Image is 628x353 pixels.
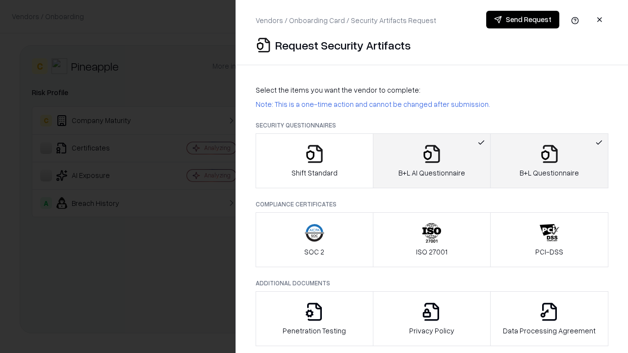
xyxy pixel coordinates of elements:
p: B+L Questionnaire [520,168,579,178]
p: Penetration Testing [283,326,346,336]
button: Penetration Testing [256,291,373,346]
button: PCI-DSS [490,212,608,267]
button: B+L AI Questionnaire [373,133,491,188]
p: Security Questionnaires [256,121,608,129]
p: Vendors / Onboarding Card / Security Artifacts Request [256,15,436,25]
p: Shift Standard [291,168,338,178]
button: B+L Questionnaire [490,133,608,188]
p: SOC 2 [304,247,324,257]
button: Privacy Policy [373,291,491,346]
p: Additional Documents [256,279,608,287]
button: SOC 2 [256,212,373,267]
p: ISO 27001 [416,247,447,257]
p: Compliance Certificates [256,200,608,208]
p: Select the items you want the vendor to complete: [256,85,608,95]
p: PCI-DSS [535,247,563,257]
p: Request Security Artifacts [275,37,411,53]
button: Send Request [486,11,559,28]
button: Shift Standard [256,133,373,188]
p: B+L AI Questionnaire [398,168,465,178]
p: Privacy Policy [409,326,454,336]
p: Note: This is a one-time action and cannot be changed after submission. [256,99,608,109]
button: ISO 27001 [373,212,491,267]
p: Data Processing Agreement [503,326,596,336]
button: Data Processing Agreement [490,291,608,346]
